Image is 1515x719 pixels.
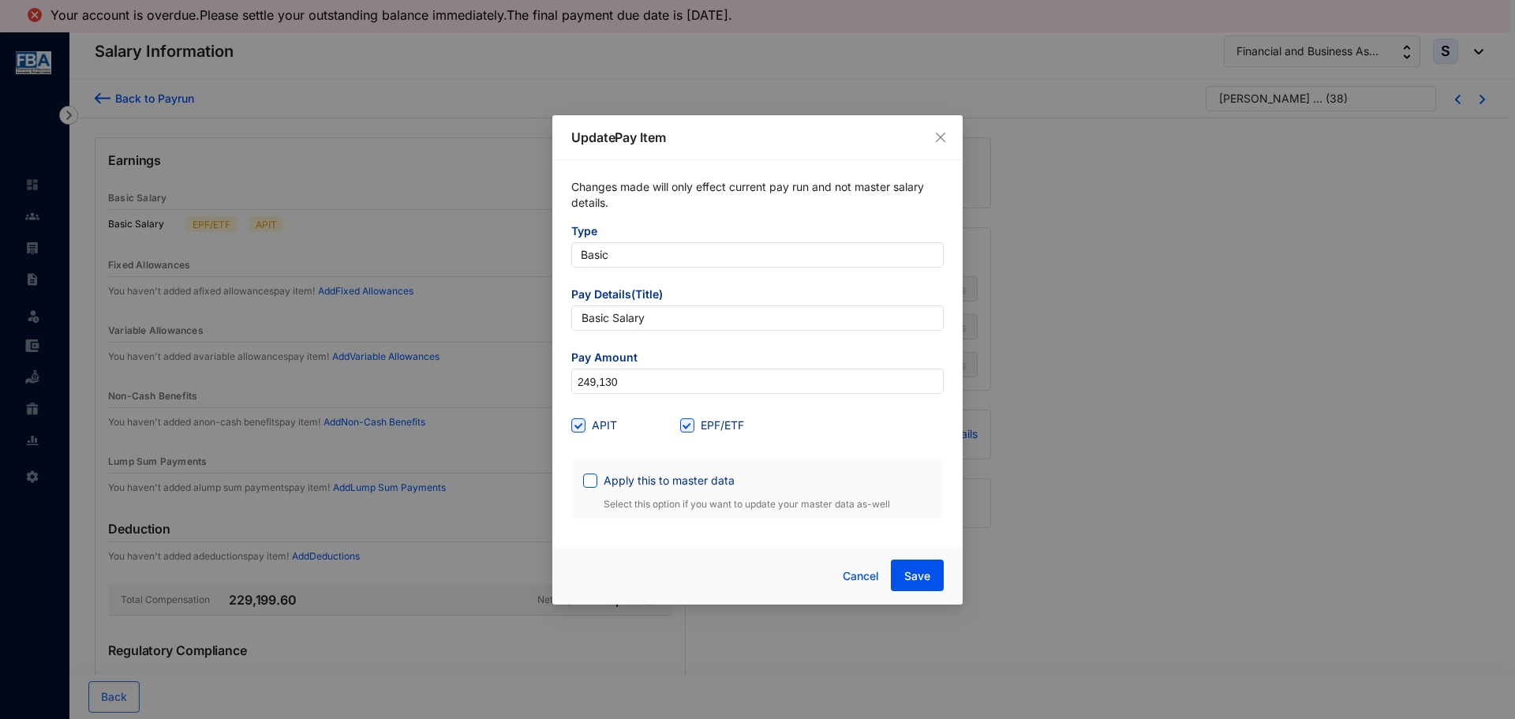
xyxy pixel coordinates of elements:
[581,243,934,267] span: Basic
[831,560,891,592] button: Cancel
[597,472,741,489] span: Apply this to master data
[694,417,750,434] span: EPF/ETF
[585,417,623,434] span: APIT
[891,560,944,591] button: Save
[583,493,932,512] p: Select this option if you want to update your master data as-well
[934,131,947,144] span: close
[843,567,879,585] span: Cancel
[904,568,930,584] span: Save
[571,350,944,369] span: Pay Amount
[932,129,949,146] button: Close
[571,179,944,223] p: Changes made will only effect current pay run and not master salary details.
[571,305,944,331] input: Pay item title
[572,369,943,395] input: Amount
[571,128,944,147] p: Update Pay Item
[571,286,944,305] span: Pay Details(Title)
[571,223,944,242] span: Type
